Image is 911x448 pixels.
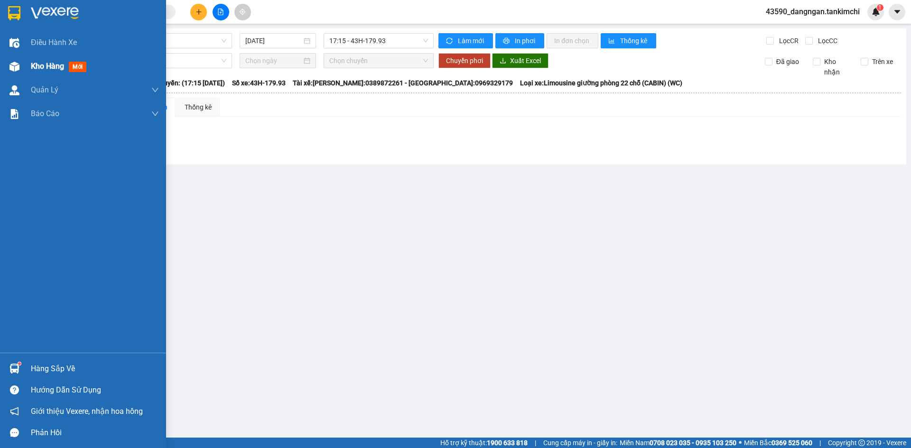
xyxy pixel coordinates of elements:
button: caret-down [889,4,905,20]
span: Cung cấp máy in - giấy in: [543,438,617,448]
input: Chọn ngày [245,55,302,66]
span: question-circle [10,385,19,394]
span: Đã giao [772,56,803,67]
span: Kho hàng [31,62,64,71]
img: warehouse-icon [9,85,19,95]
span: down [151,110,159,118]
span: notification [10,407,19,416]
span: Lọc CR [775,36,800,46]
button: printerIn phơi [495,33,544,48]
span: Miền Nam [620,438,736,448]
span: mới [69,62,86,72]
span: Điều hành xe [31,37,77,48]
span: 1 [878,4,882,11]
span: Loại xe: Limousine giường phòng 22 chỗ (CABIN) (WC) [520,78,682,88]
span: 17:15 - 43H-179.93 [329,34,428,48]
img: logo-vxr [8,6,20,20]
span: Trên xe [868,56,897,67]
span: Giới thiệu Vexere, nhận hoa hồng [31,405,143,417]
span: bar-chart [608,37,616,45]
span: In phơi [515,36,537,46]
div: Thống kê [185,102,212,112]
strong: 1900 633 818 [487,439,528,447]
span: message [10,428,19,437]
span: Lọc CC [814,36,839,46]
button: Chuyển phơi [438,53,491,68]
span: | [535,438,536,448]
input: 13/08/2025 [245,36,302,46]
span: Tài xế: [PERSON_NAME]:0389872261 - [GEOGRAPHIC_DATA]:0969329179 [293,78,513,88]
span: caret-down [893,8,902,16]
span: aim [239,9,246,15]
span: 43590_dangngan.tankimchi [758,6,867,18]
button: plus [190,4,207,20]
span: Kho nhận [820,56,854,77]
span: ⚪️ [739,441,742,445]
span: Chuyến: (17:15 [DATE]) [156,78,225,88]
button: file-add [213,4,229,20]
button: bar-chartThống kê [601,33,656,48]
span: Làm mới [458,36,485,46]
img: icon-new-feature [872,8,880,16]
span: copyright [858,439,865,446]
img: warehouse-icon [9,62,19,72]
div: Hướng dẫn sử dụng [31,383,159,397]
div: Phản hồi [31,426,159,440]
span: down [151,86,159,94]
span: Thống kê [620,36,649,46]
span: printer [503,37,511,45]
sup: 1 [18,362,21,365]
span: Miền Bắc [744,438,812,448]
span: plus [195,9,202,15]
span: sync [446,37,454,45]
strong: 0369 525 060 [772,439,812,447]
strong: 0708 023 035 - 0935 103 250 [650,439,736,447]
span: Hỗ trợ kỹ thuật: [440,438,528,448]
span: Báo cáo [31,108,59,119]
div: Hàng sắp về [31,362,159,376]
button: aim [234,4,251,20]
sup: 1 [877,4,883,11]
span: | [819,438,821,448]
span: file-add [217,9,224,15]
img: solution-icon [9,109,19,119]
button: syncLàm mới [438,33,493,48]
span: Quản Lý [31,84,58,96]
button: In đơn chọn [547,33,598,48]
span: Chọn chuyến [329,54,428,68]
img: warehouse-icon [9,364,19,374]
button: downloadXuất Excel [492,53,548,68]
img: warehouse-icon [9,38,19,48]
span: Số xe: 43H-179.93 [232,78,286,88]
